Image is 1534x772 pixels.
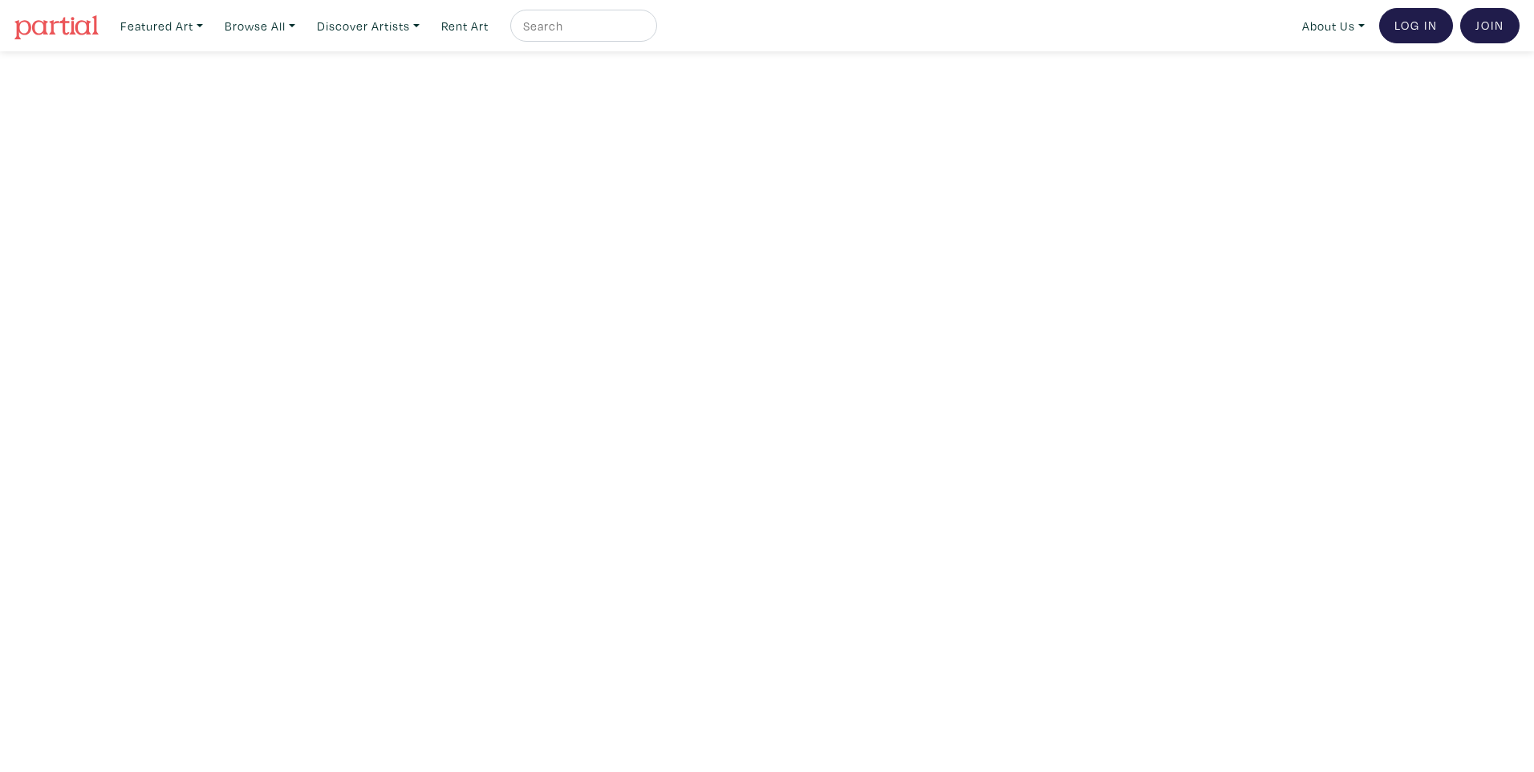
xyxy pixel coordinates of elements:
a: Browse All [217,10,302,43]
a: Discover Artists [310,10,427,43]
a: About Us [1295,10,1372,43]
input: Search [521,16,642,36]
a: Log In [1379,8,1453,43]
a: Rent Art [434,10,496,43]
a: Join [1460,8,1520,43]
a: Featured Art [113,10,210,43]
